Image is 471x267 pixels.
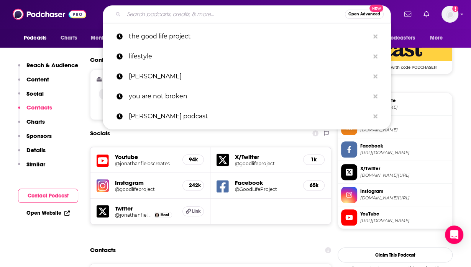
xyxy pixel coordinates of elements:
span: goodlifeproject.com [360,104,449,110]
button: open menu [373,31,426,45]
a: [PERSON_NAME] podcast [103,106,391,126]
p: Kelly Caperson podcast [129,106,369,126]
span: Host [161,212,169,217]
h5: Twitter [115,205,176,212]
svg: Add a profile image [452,6,458,12]
a: @jonathanfields [115,212,152,218]
h2: Socials [90,126,110,141]
img: iconImage [97,179,109,192]
a: you are not broken [103,86,391,106]
a: Open Website [26,210,70,216]
button: Claim This Podcast [338,247,453,262]
p: Contacts [26,104,52,111]
a: lifestyle [103,46,391,66]
p: lifestyle [129,46,369,66]
button: Social [18,90,44,104]
span: X/Twitter [360,165,449,172]
a: X/Twitter[DOMAIN_NAME][URL] [341,164,449,180]
a: @goodlifeproject [235,161,297,166]
a: RSS Feed[DOMAIN_NAME] [341,119,449,135]
button: Open AdvancedNew [345,10,384,19]
a: @GoodLifeProject [235,186,297,192]
span: Logged in as Ashley_Beenen [441,6,458,23]
button: open menu [425,31,453,45]
button: Sponsors [18,132,52,146]
h5: Instagram [115,179,176,186]
span: Get 3 months free with code PODCHASER [338,61,452,70]
a: YouTube[URL][DOMAIN_NAME] [341,209,449,226]
a: Show notifications dropdown [401,8,414,21]
p: Content [26,76,49,83]
h5: 242k [189,182,197,189]
span: twitter.com/goodlifeproject [360,172,449,178]
img: User Profile [441,6,458,23]
span: Instagram [360,188,449,195]
a: Show notifications dropdown [420,8,432,21]
a: Charts [56,31,82,45]
p: Similar [26,161,45,168]
button: Similar [18,161,45,175]
a: @jonathanfieldscreates [115,161,176,166]
img: Podchaser - Follow, Share and Rate Podcasts [13,7,86,22]
span: Charts [61,33,77,43]
a: the good life project [103,27,391,46]
span: YouTube [360,211,449,217]
button: Reach & Audience [18,61,78,76]
h5: Facebook [235,179,297,186]
button: Contacts [18,104,52,118]
button: Details [18,146,46,161]
a: [PERSON_NAME] [103,66,391,86]
img: Jonathan Fields [155,213,159,217]
span: https://www.facebook.com/GoodLifeProject [360,150,449,156]
span: Open Advanced [348,12,380,16]
span: https://www.youtube.com/@jonathanfieldscreates [360,218,449,224]
button: Show profile menu [441,6,458,23]
p: Charts [26,118,45,125]
h2: Content [90,56,325,63]
p: you are not broken [129,86,369,106]
span: Monitoring [91,33,118,43]
div: Search podcasts, credits, & more... [103,5,391,23]
h5: X/Twitter [235,153,297,161]
img: Acast Deal: Get 3 months free with code PODCHASER [338,38,452,61]
span: RSS Feed [360,120,449,127]
button: Content [18,76,49,90]
p: Sponsors [26,132,52,139]
a: Acast Deal: Get 3 months free with code PODCHASER [338,38,452,69]
span: feeds.acast.com [360,127,449,133]
a: Official Website[DOMAIN_NAME] [341,96,449,112]
span: For Podcasters [378,33,415,43]
button: open menu [18,31,56,45]
h5: 94k [189,156,197,163]
h5: Youtube [115,153,176,161]
span: instagram.com/goodlifeproject [360,195,449,201]
p: Social [26,90,44,97]
a: Instagram[DOMAIN_NAME][URL] [341,187,449,203]
span: New [369,5,383,12]
button: Contact Podcast [18,189,78,203]
button: open menu [85,31,128,45]
span: Facebook [360,143,449,149]
a: Facebook[URL][DOMAIN_NAME] [341,141,449,158]
h5: 1k [310,156,318,163]
span: Podcasts [24,33,46,43]
input: Search podcasts, credits, & more... [124,8,345,20]
p: Lara Trump [129,66,369,86]
span: More [430,33,443,43]
span: Official Website [360,97,449,104]
button: Charts [18,118,45,132]
p: Reach & Audience [26,61,78,69]
a: @goodlifeproject [115,186,176,192]
p: Details [26,146,46,154]
p: the good life project [129,27,369,46]
h2: Contacts [90,243,116,257]
div: Open Intercom Messenger [445,226,463,244]
h5: 65k [310,182,318,189]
